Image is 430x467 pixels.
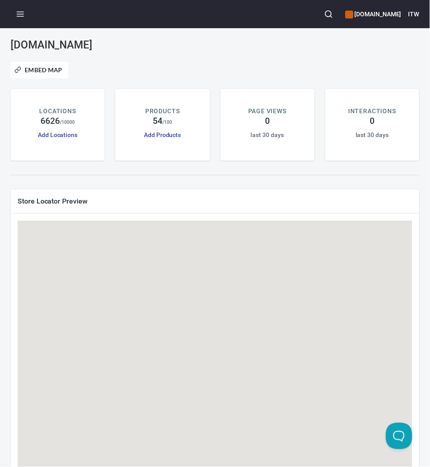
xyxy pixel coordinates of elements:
p: / 10000 [60,119,75,126]
button: color-CE600E [345,11,353,19]
h4: 54 [153,116,162,126]
p: PAGE VIEWS [248,107,287,116]
button: ITW [408,4,419,24]
a: Add Products [144,131,181,138]
p: LOCATIONS [39,107,76,116]
button: Embed Map [11,62,68,78]
p: / 100 [162,119,172,126]
button: Search [319,4,338,24]
h4: 0 [265,116,270,126]
h6: ITW [408,9,419,19]
p: PRODUCTS [145,107,180,116]
h6: last 30 days [251,130,284,140]
div: Manage your apps [345,4,401,24]
span: Embed Map [16,65,62,75]
iframe: Help Scout Beacon - Open [386,423,412,449]
h3: [DOMAIN_NAME] [11,39,140,51]
h6: [DOMAIN_NAME] [345,9,401,19]
a: Add Locations [38,131,77,138]
h6: last 30 days [356,130,389,140]
h4: 0 [370,116,375,126]
span: Store Locator Preview [18,196,412,206]
h4: 6626 [40,116,60,126]
p: INTERACTIONS [348,107,396,116]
